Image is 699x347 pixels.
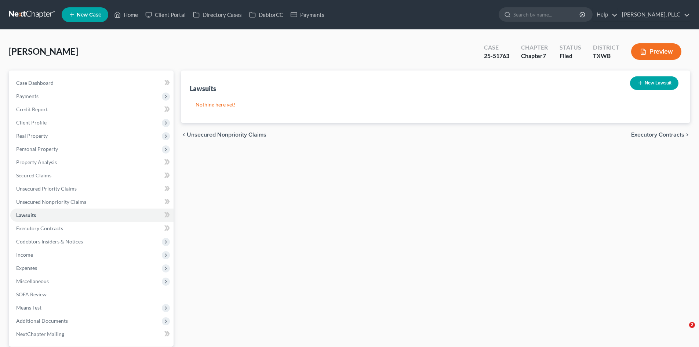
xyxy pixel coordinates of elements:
[10,182,174,195] a: Unsecured Priority Claims
[631,132,690,138] button: Executory Contracts chevron_right
[631,132,684,138] span: Executory Contracts
[16,93,39,99] span: Payments
[521,43,548,52] div: Chapter
[187,132,266,138] span: Unsecured Nonpriority Claims
[16,119,47,126] span: Client Profile
[16,172,51,178] span: Secured Claims
[181,132,187,138] i: chevron_left
[16,291,47,297] span: SOFA Review
[16,278,49,284] span: Miscellaneous
[10,222,174,235] a: Executory Contracts
[10,288,174,301] a: SOFA Review
[16,80,54,86] span: Case Dashboard
[10,328,174,341] a: NextChapter Mailing
[674,322,692,340] iframe: Intercom live chat
[181,132,266,138] button: chevron_left Unsecured Nonpriority Claims
[9,46,78,57] span: [PERSON_NAME]
[16,159,57,165] span: Property Analysis
[618,8,690,21] a: [PERSON_NAME], PLLC
[16,199,86,205] span: Unsecured Nonpriority Claims
[560,52,581,60] div: Filed
[16,225,63,231] span: Executory Contracts
[484,43,509,52] div: Case
[16,106,48,112] span: Credit Report
[110,8,142,21] a: Home
[189,8,245,21] a: Directory Cases
[190,84,216,93] div: Lawsuits
[10,76,174,90] a: Case Dashboard
[513,8,580,21] input: Search by name...
[16,318,68,324] span: Additional Documents
[593,43,619,52] div: District
[543,52,546,59] span: 7
[10,156,174,169] a: Property Analysis
[16,212,36,218] span: Lawsuits
[10,195,174,209] a: Unsecured Nonpriority Claims
[684,132,690,138] i: chevron_right
[16,185,77,192] span: Unsecured Priority Claims
[142,8,189,21] a: Client Portal
[245,8,287,21] a: DebtorCC
[593,8,618,21] a: Help
[10,209,174,222] a: Lawsuits
[16,146,58,152] span: Personal Property
[630,76,678,90] button: New Lawsuit
[16,238,83,245] span: Codebtors Insiders & Notices
[16,331,64,337] span: NextChapter Mailing
[631,43,681,60] button: Preview
[196,101,676,108] p: Nothing here yet!
[560,43,581,52] div: Status
[16,304,41,311] span: Means Test
[10,169,174,182] a: Secured Claims
[16,265,37,271] span: Expenses
[287,8,328,21] a: Payments
[10,103,174,116] a: Credit Report
[521,52,548,60] div: Chapter
[484,52,509,60] div: 25-51763
[16,133,48,139] span: Real Property
[16,252,33,258] span: Income
[77,12,101,18] span: New Case
[593,52,619,60] div: TXWB
[689,322,695,328] span: 2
